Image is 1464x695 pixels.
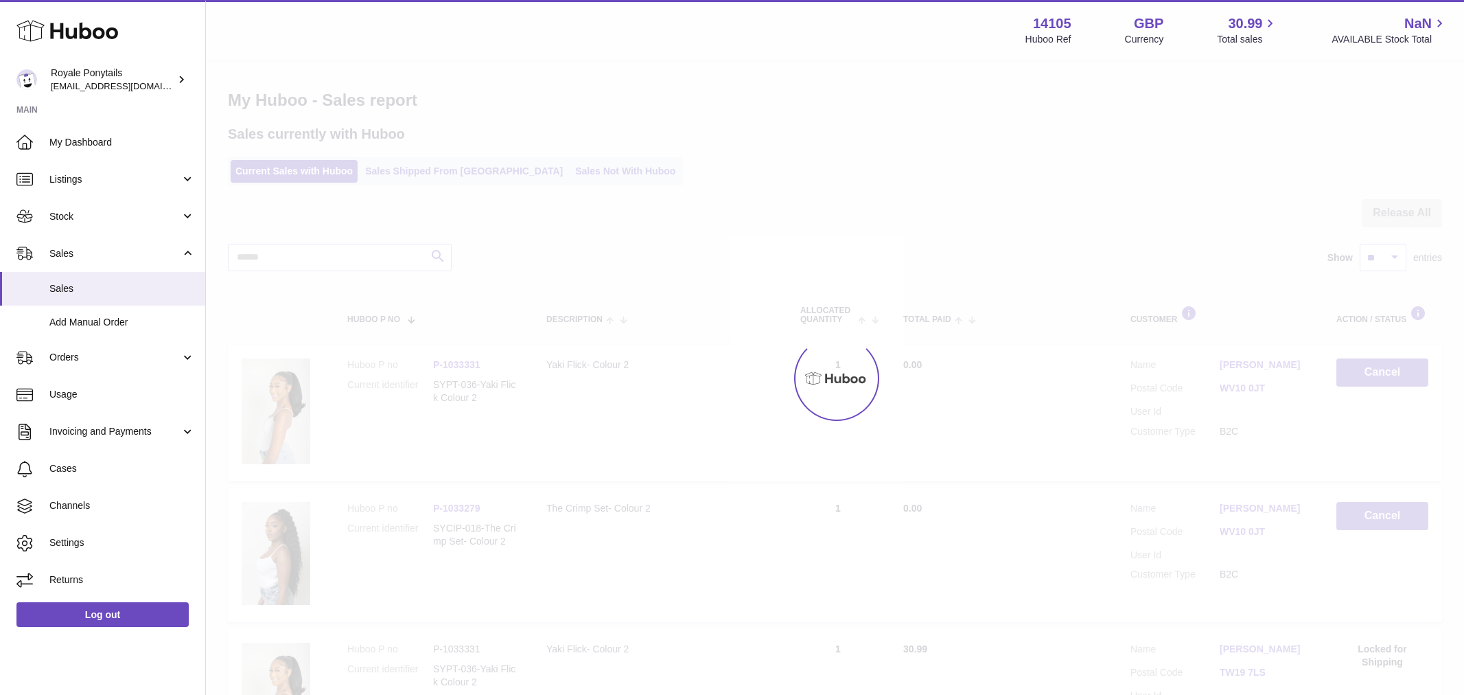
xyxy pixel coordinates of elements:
[49,316,195,329] span: Add Manual Order
[1217,33,1278,46] span: Total sales
[49,173,181,186] span: Listings
[16,602,189,627] a: Log out
[16,69,37,90] img: internalAdmin-14105@internal.huboo.com
[1228,14,1262,33] span: 30.99
[1134,14,1163,33] strong: GBP
[1125,33,1164,46] div: Currency
[1332,33,1448,46] span: AVAILABLE Stock Total
[1217,14,1278,46] a: 30.99 Total sales
[49,282,195,295] span: Sales
[49,210,181,223] span: Stock
[49,136,195,149] span: My Dashboard
[49,388,195,401] span: Usage
[1025,33,1071,46] div: Huboo Ref
[49,425,181,438] span: Invoicing and Payments
[1332,14,1448,46] a: NaN AVAILABLE Stock Total
[49,499,195,512] span: Channels
[51,67,174,93] div: Royale Ponytails
[49,536,195,549] span: Settings
[51,80,202,91] span: [EMAIL_ADDRESS][DOMAIN_NAME]
[49,351,181,364] span: Orders
[49,573,195,586] span: Returns
[49,462,195,475] span: Cases
[1404,14,1432,33] span: NaN
[1033,14,1071,33] strong: 14105
[49,247,181,260] span: Sales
